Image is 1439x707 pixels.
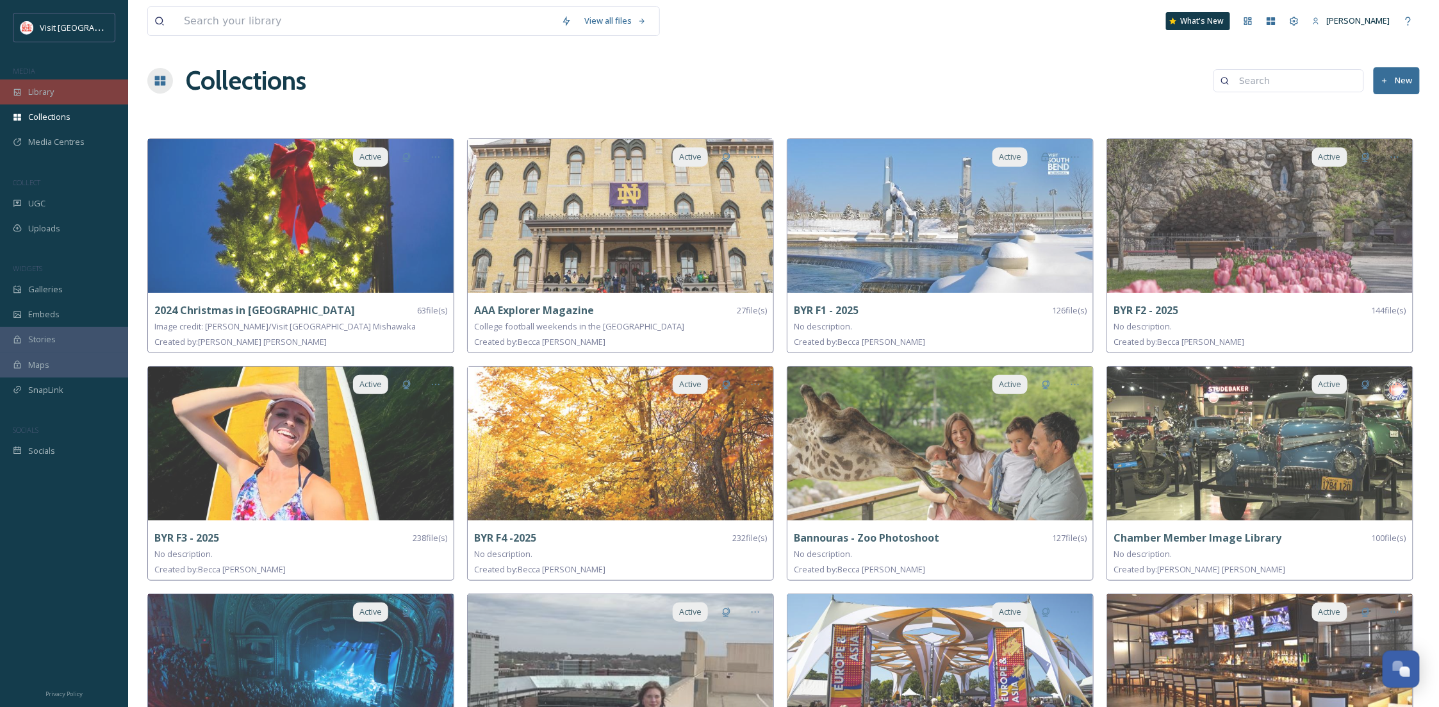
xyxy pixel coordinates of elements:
a: [PERSON_NAME] [1306,8,1397,33]
img: 8ce4ea75-6354-4d39-9f1b-49b8f1434b6d.jpg [1107,139,1413,293]
span: Uploads [28,222,60,235]
span: Socials [28,445,55,457]
img: 81f0e103-bbc5-4140-9f1a-2af915898d45.jpg [148,139,454,293]
span: UGC [28,197,45,210]
strong: Chamber Member Image Library [1114,531,1282,545]
strong: BYR F2 - 2025 [1114,303,1178,317]
span: 63 file(s) [417,304,447,317]
span: SnapLink [28,384,63,396]
button: New [1374,67,1420,94]
img: 2c00b21e-c5b3-455a-a9c5-95628afb62db.jpg [787,367,1093,520]
span: Active [999,606,1021,618]
span: Active [359,151,382,163]
strong: BYR F1 - 2025 [794,303,859,317]
span: Embeds [28,308,60,320]
span: Galleries [28,283,63,295]
span: Active [359,378,382,390]
span: No description. [794,320,852,332]
span: WIDGETS [13,263,42,273]
img: 7b086dbe-4a24-4a7b-abe0-ce349553d2a5.jpg [1107,367,1413,520]
img: 789481c8-e000-4352-b9b5-4d9386b5b6fa.jpg [468,139,773,293]
span: 232 file(s) [732,532,767,544]
span: Created by: Becca [PERSON_NAME] [1114,336,1245,347]
input: Search your library [177,7,555,35]
button: Open Chat [1383,651,1420,688]
span: Created by: Becca [PERSON_NAME] [794,336,925,347]
span: Active [1319,606,1341,618]
span: Active [679,151,702,163]
strong: BYR F3 - 2025 [154,531,219,545]
span: Created by: [PERSON_NAME] [PERSON_NAME] [154,336,327,347]
span: College football weekends in the [GEOGRAPHIC_DATA] [474,320,684,332]
span: Visit [GEOGRAPHIC_DATA] [40,21,139,33]
img: 2880bba9-2ec2-4e44-aec3-f1828a4a4090.jpg [787,139,1093,293]
span: Image credit: [PERSON_NAME]/Visit [GEOGRAPHIC_DATA] Mishawaka [154,320,416,332]
span: 144 file(s) [1372,304,1406,317]
span: 127 file(s) [1052,532,1087,544]
span: Library [28,86,54,98]
strong: 2024 Christmas in [GEOGRAPHIC_DATA] [154,303,355,317]
span: Active [1319,378,1341,390]
a: What's New [1166,12,1230,30]
span: Active [999,378,1021,390]
span: No description. [1114,548,1172,560]
span: No description. [794,548,852,560]
span: No description. [1114,320,1172,332]
span: [PERSON_NAME] [1327,15,1390,26]
span: Created by: [PERSON_NAME] [PERSON_NAME] [1114,563,1286,575]
span: Active [999,151,1021,163]
img: vsbm-stackedMISH_CMYKlogo2017.jpg [21,21,33,34]
span: Active [679,378,702,390]
span: Created by: Becca [PERSON_NAME] [474,336,605,347]
span: No description. [154,548,213,560]
span: Stories [28,333,56,345]
span: Created by: Becca [PERSON_NAME] [474,563,605,575]
span: MEDIA [13,66,35,76]
strong: AAA Explorer Magazine [474,303,594,317]
span: Active [359,606,382,618]
a: Collections [186,62,306,100]
a: Privacy Policy [45,685,83,701]
span: Maps [28,359,49,371]
span: 27 file(s) [737,304,767,317]
span: Media Centres [28,136,85,148]
span: Active [679,606,702,618]
span: Active [1319,151,1341,163]
input: Search [1233,68,1357,94]
span: COLLECT [13,178,40,187]
strong: Bannouras - Zoo Photoshoot [794,531,939,545]
img: 2fe7e193-3e08-4e6e-9d4b-40b949ed58f4.jpg [468,367,773,520]
span: No description. [474,548,532,560]
span: Created by: Becca [PERSON_NAME] [794,563,925,575]
a: View all files [578,8,653,33]
img: 73ac3443-683b-446f-89d7-2db828935dd9.jpg [148,367,454,520]
span: 100 file(s) [1372,532,1406,544]
strong: BYR F4 -2025 [474,531,536,545]
span: Collections [28,111,70,123]
span: Privacy Policy [45,690,83,698]
span: Created by: Becca [PERSON_NAME] [154,563,286,575]
span: SOCIALS [13,425,38,435]
span: 238 file(s) [413,532,447,544]
span: 126 file(s) [1052,304,1087,317]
